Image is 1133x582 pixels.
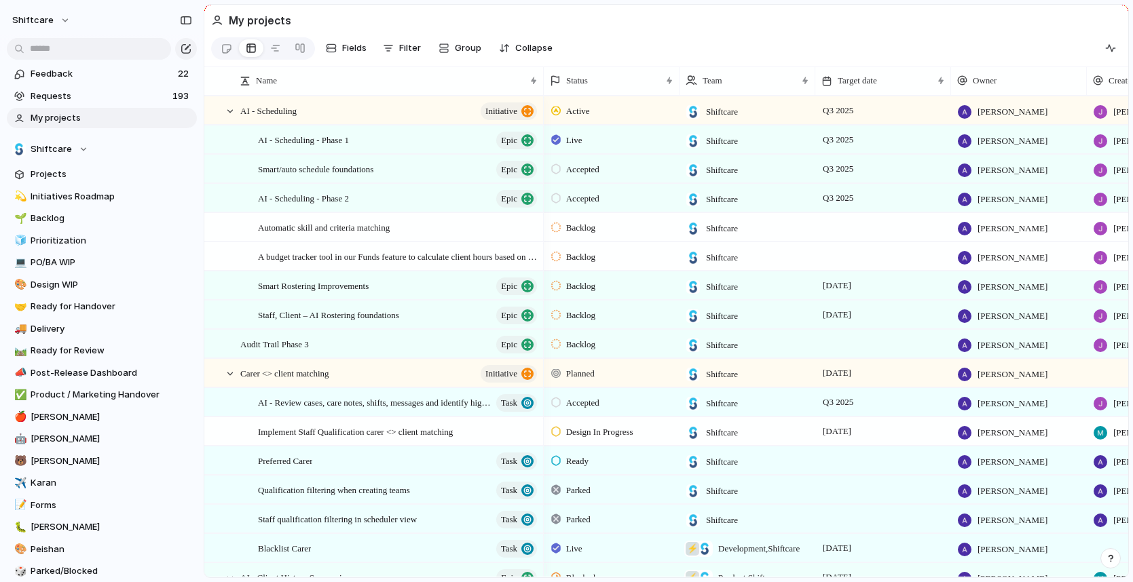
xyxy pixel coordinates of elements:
[7,451,197,471] div: 🐻[PERSON_NAME]
[978,280,1047,294] span: [PERSON_NAME]
[819,540,855,556] span: [DATE]
[31,256,192,269] span: PO/BA WIP
[978,134,1047,148] span: [PERSON_NAME]
[501,160,517,179] span: Epic
[258,394,492,410] span: AI - Review cases, care notes, shifts, messages and identify highlights risks against care plan g...
[7,429,197,449] div: 🤖[PERSON_NAME]
[7,164,197,185] a: Projects
[496,336,537,353] button: Epic
[320,37,372,59] button: Fields
[258,190,349,206] span: AI - Scheduling - Phase 2
[819,277,855,294] span: [DATE]
[7,561,197,581] div: 🎲Parked/Blocked
[566,338,595,351] span: Backlog
[819,132,857,148] span: Q3 2025
[838,74,877,88] span: Target date
[12,322,26,336] button: 🚚
[496,511,537,528] button: Task
[7,517,197,537] a: 🐛[PERSON_NAME]
[31,67,174,81] span: Feedback
[501,131,517,150] span: Epic
[978,193,1047,206] span: [PERSON_NAME]
[31,142,72,156] span: Shiftcare
[7,296,197,317] a: 🤝Ready for Handover
[12,256,26,269] button: 💻
[258,482,410,497] span: Qualification filtering when creating teams
[706,513,738,527] span: Shiftcare
[496,452,537,470] button: Task
[12,520,26,534] button: 🐛
[515,41,553,55] span: Collapse
[258,161,373,176] span: Smart/auto schedule foundations
[12,300,26,313] button: 🤝
[494,37,558,59] button: Collapse
[14,564,24,579] div: 🎲
[14,299,24,315] div: 🤝
[31,344,192,357] span: Ready for Review
[258,307,399,322] span: Staff, Client – AI Rostering foundations
[978,543,1047,556] span: [PERSON_NAME]
[14,541,24,557] div: 🎨
[7,341,197,361] div: 🛤️Ready for Review
[566,192,599,206] span: Accepted
[7,108,197,128] a: My projects
[7,363,197,383] div: 📣Post-Release Dashboard
[31,543,192,556] span: Peishan
[7,64,197,84] a: Feedback22
[12,499,26,512] button: 📝
[978,455,1047,469] span: [PERSON_NAME]
[496,132,537,149] button: Epic
[258,132,349,147] span: AI - Scheduling - Phase 1
[31,234,192,248] span: Prioritization
[12,410,26,424] button: 🍎
[256,74,277,88] span: Name
[819,423,855,440] span: [DATE]
[496,161,537,178] button: Epic
[7,319,197,339] a: 🚚Delivery
[7,252,197,273] div: 💻PO/BA WIP
[566,250,595,264] span: Backlog
[12,476,26,490] button: ✈️
[485,102,517,121] span: initiative
[496,307,537,324] button: Epic
[566,513,591,526] span: Parked
[31,410,192,424] span: [PERSON_NAME]
[819,161,857,177] span: Q3 2025
[501,539,517,558] span: Task
[973,74,997,88] span: Owner
[12,212,26,225] button: 🌱
[7,187,197,207] div: 💫Initiatives Roadmap
[7,539,197,560] a: 🎨Peishan
[7,139,197,159] button: Shiftcare
[14,189,24,204] div: 💫
[31,388,192,402] span: Product / Marketing Handover
[481,365,537,383] button: initiative
[31,564,192,578] span: Parked/Blocked
[31,499,192,512] span: Forms
[706,222,738,235] span: Shiftcare
[7,407,197,427] div: 🍎[PERSON_NAME]
[6,9,77,31] button: shiftcare
[496,540,537,558] button: Task
[258,452,312,468] span: Preferred Carer
[706,426,738,440] span: Shiftcare
[566,221,595,235] span: Backlog
[819,365,855,381] span: [DATE]
[31,278,192,292] span: Design WIP
[31,190,192,203] span: Initiatives Roadmap
[566,484,591,497] span: Parked
[14,453,24,469] div: 🐻
[706,368,738,381] span: Shiftcare
[31,432,192,446] span: [PERSON_NAME]
[706,134,738,148] span: Shiftcare
[978,338,1047,352] span: [PERSON_NAME]
[7,385,197,405] div: ✅Product / Marketing Handover
[978,163,1047,177] span: [PERSON_NAME]
[31,212,192,225] span: Backlog
[7,473,197,493] div: ✈️Karan
[7,495,197,516] a: 📝Forms
[12,366,26,380] button: 📣
[14,343,24,359] div: 🛤️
